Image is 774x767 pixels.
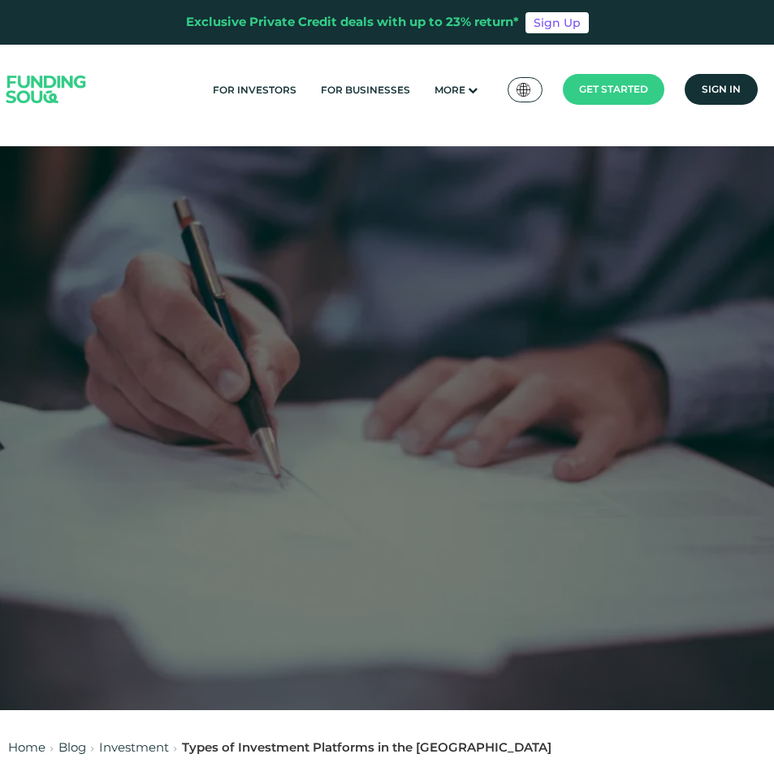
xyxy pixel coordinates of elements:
[579,83,648,95] span: Get started
[702,83,741,95] span: Sign in
[8,739,45,755] a: Home
[525,12,589,33] a: Sign Up
[317,76,414,103] a: For Businesses
[186,13,519,32] div: Exclusive Private Credit deals with up to 23% return*
[517,83,531,97] img: SA Flag
[99,739,169,755] a: Investment
[685,74,758,105] a: Sign in
[435,84,465,96] span: More
[182,739,551,757] div: Types of Investment Platforms in the [GEOGRAPHIC_DATA]
[209,76,301,103] a: For Investors
[58,739,86,755] a: Blog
